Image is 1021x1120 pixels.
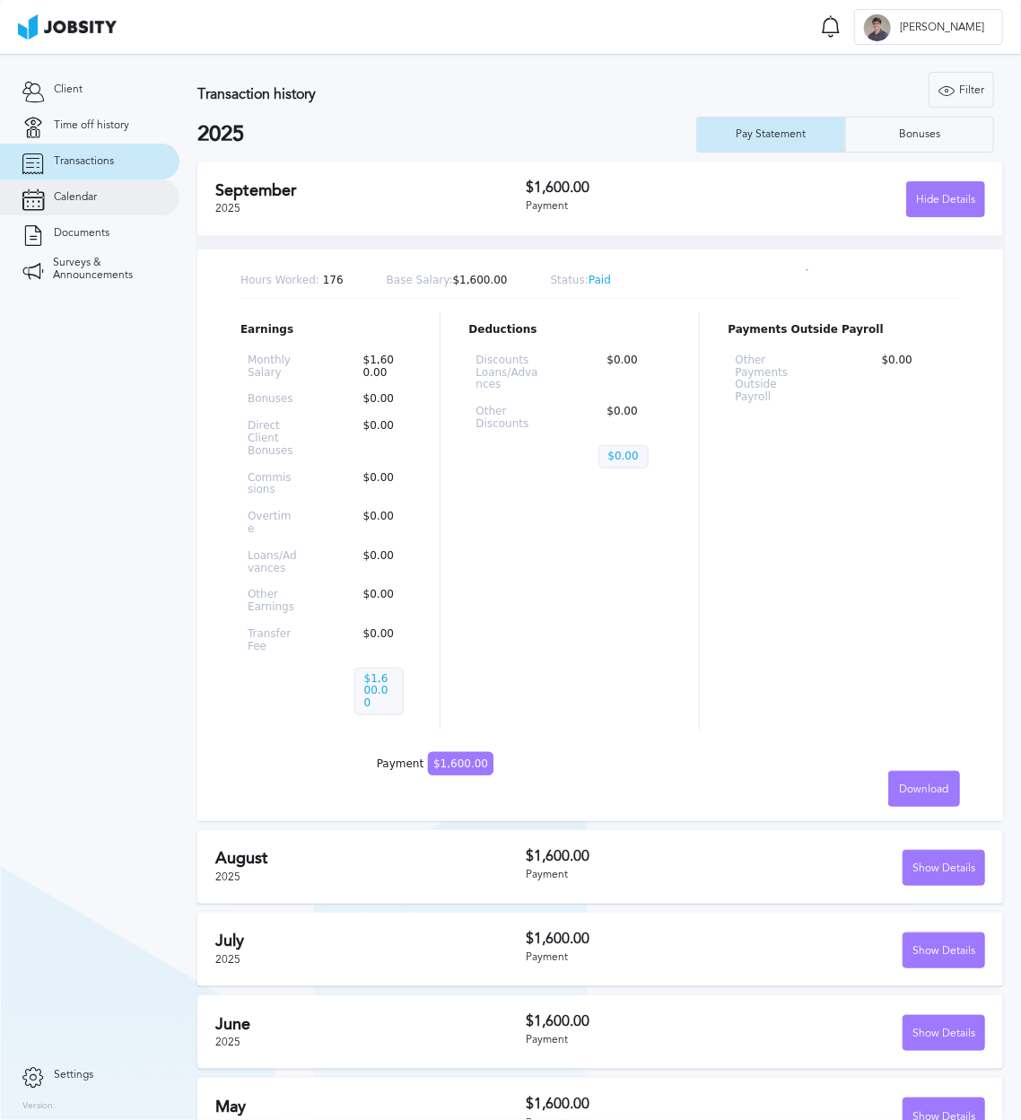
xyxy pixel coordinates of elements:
button: A[PERSON_NAME] [854,9,1003,45]
p: $1,600.00 [387,275,508,287]
p: $0.00 [873,354,953,404]
span: 2025 [215,1036,240,1048]
p: Overtime [248,511,297,536]
h3: $1,600.00 [526,1013,755,1029]
p: $0.00 [354,472,404,497]
div: Hide Details [907,182,984,218]
div: Show Details [903,851,984,887]
div: Filter [929,73,993,109]
span: Hours Worked: [240,274,319,286]
h3: $1,600.00 [526,931,755,947]
span: 2025 [215,953,240,966]
p: $0.00 [354,628,404,653]
button: Hide Details [906,181,985,217]
div: Bonuses [890,128,949,141]
div: Payment [526,951,755,964]
p: $0.00 [598,445,649,468]
span: Time off history [54,119,129,132]
h2: September [215,181,526,200]
div: Payment [377,758,493,771]
span: Calendar [54,191,97,204]
p: Deductions [469,324,670,337]
h3: $1,600.00 [526,848,755,864]
div: Payment [526,200,755,213]
p: $0.00 [598,354,663,391]
div: Payment [526,869,755,881]
span: Surveys & Announcements [53,257,157,282]
span: 2025 [215,202,240,214]
p: Earnings [240,324,411,337]
p: Discounts Loans/Advances [476,354,541,391]
p: $1,600.00 [354,354,404,380]
div: Show Details [903,933,984,969]
span: Download [900,783,949,796]
h3: Transaction history [197,86,632,102]
p: $0.00 [354,511,404,536]
p: Monthly Salary [248,354,297,380]
p: $1,600.00 [354,668,404,715]
h2: 2025 [197,122,696,147]
p: Other Payments Outside Payroll [736,354,816,404]
h2: May [215,1098,526,1116]
h2: June [215,1015,526,1034]
div: Pay Statement [728,128,816,141]
span: 2025 [215,871,240,883]
button: Show Details [903,932,985,968]
h2: July [215,932,526,950]
h2: August [215,849,526,868]
span: $1,600.00 [428,752,493,775]
button: Show Details [903,1015,985,1051]
span: Base Salary: [387,274,453,286]
p: $0.00 [354,393,404,406]
p: Loans/Advances [248,550,297,575]
p: Commissions [248,472,297,497]
button: Bonuses [845,117,994,153]
h3: $1,600.00 [526,1096,755,1112]
p: $0.00 [354,420,404,457]
p: $0.00 [354,550,404,575]
h3: $1,600.00 [526,179,755,196]
button: Show Details [903,850,985,886]
span: Settings [54,1069,93,1081]
div: A [864,14,891,41]
p: Other Earnings [248,589,297,614]
span: Client [54,83,83,96]
p: Other Discounts [476,406,541,431]
p: $0.00 [598,406,663,431]
div: Show Details [903,1016,984,1052]
span: Documents [54,227,109,240]
label: Version: [22,1101,56,1112]
img: ab4bad089aa723f57921c736e9817d99.png [18,14,117,39]
div: Payment [526,1034,755,1046]
p: Paid [551,275,611,287]
p: Direct Client Bonuses [248,420,297,457]
span: Status: [551,274,589,286]
button: Filter [929,72,994,108]
span: Transactions [54,155,114,168]
button: Download [888,771,960,807]
p: Bonuses [248,393,297,406]
p: $0.00 [354,589,404,614]
span: [PERSON_NAME] [891,22,993,34]
button: Pay Statement [696,117,845,153]
p: Transfer Fee [248,628,297,653]
p: 176 [240,275,344,287]
p: Payments Outside Payroll [729,324,960,337]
